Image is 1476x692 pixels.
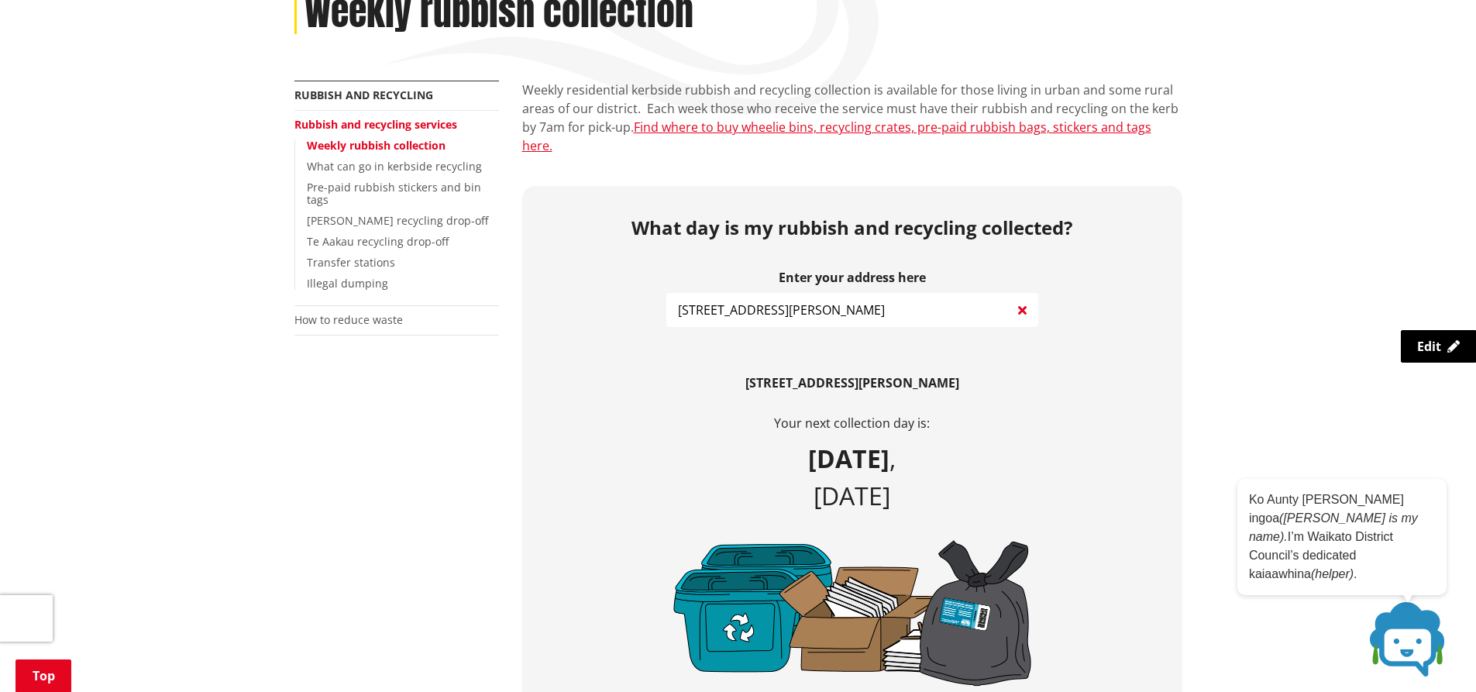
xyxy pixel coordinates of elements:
a: Te Aakau recycling drop-off [307,234,449,249]
span: Edit [1417,338,1441,355]
a: Illegal dumping [307,276,388,291]
p: Weekly residential kerbside rubbish and recycling collection is available for those living in urb... [522,81,1182,155]
p: Ko Aunty [PERSON_NAME] ingoa I’m Waikato District Council’s dedicated kaiaawhina . [1249,491,1435,584]
a: Transfer stations [307,255,395,270]
a: Pre-paid rubbish stickers and bin tags [307,180,481,208]
input: e.g. Duke Street NGARUAWAHIA [666,293,1038,327]
a: Top [15,659,71,692]
a: How to reduce waste [294,312,403,327]
a: What can go in kerbside recycling [307,159,482,174]
a: Rubbish and recycling services [294,117,457,132]
label: Enter your address here [666,270,1038,285]
a: Edit [1401,330,1476,363]
img: plastic-paper-bag-b.png [666,532,1038,692]
p: Your next collection day is: [666,414,1038,432]
h2: What day is my rubbish and recycling collected? [534,217,1171,239]
span: [DATE] [814,479,890,512]
p: , [666,440,1038,515]
em: ([PERSON_NAME] is my name). [1249,511,1418,543]
a: Weekly rubbish collection [307,138,446,153]
em: (helper) [1311,567,1354,580]
a: Rubbish and recycling [294,88,433,102]
b: [STREET_ADDRESS][PERSON_NAME] [745,374,959,391]
b: [DATE] [808,442,889,475]
a: Find where to buy wheelie bins, recycling crates, pre-paid rubbish bags, stickers and tags here. [522,119,1151,154]
a: [PERSON_NAME] recycling drop-off [307,213,488,228]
